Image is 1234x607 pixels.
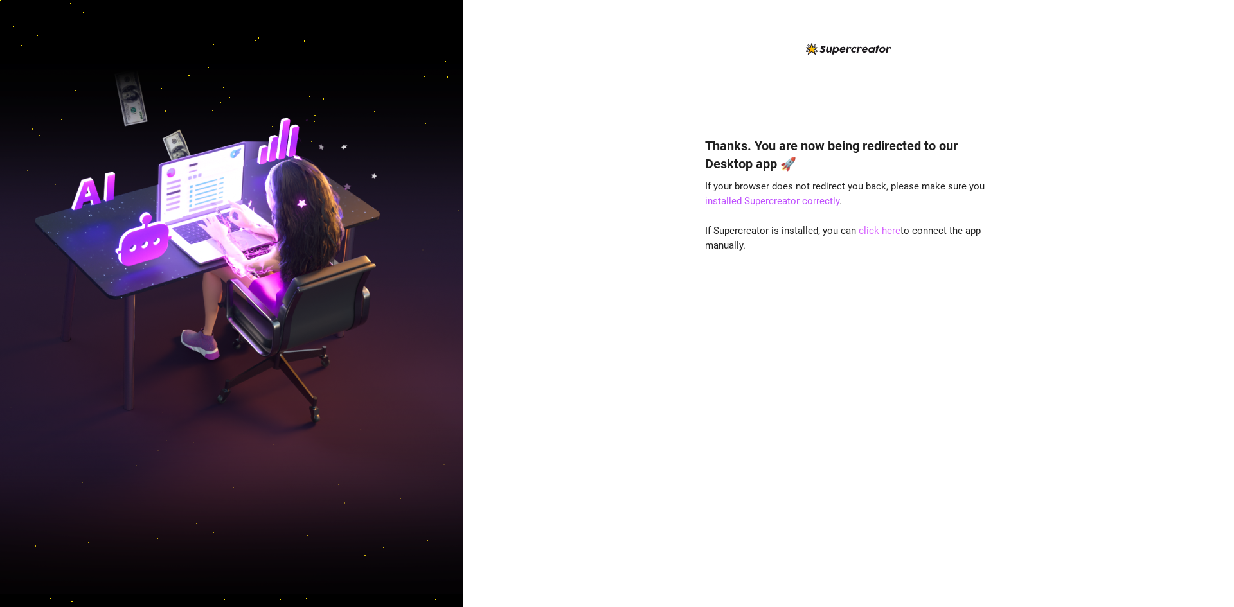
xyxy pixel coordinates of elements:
span: If Supercreator is installed, you can to connect the app manually. [705,225,981,252]
img: logo-BBDzfeDw.svg [806,43,891,55]
span: If your browser does not redirect you back, please make sure you . [705,180,985,207]
a: click here [859,225,900,236]
a: installed Supercreator correctly [705,195,839,207]
h4: Thanks. You are now being redirected to our Desktop app 🚀 [705,137,992,173]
